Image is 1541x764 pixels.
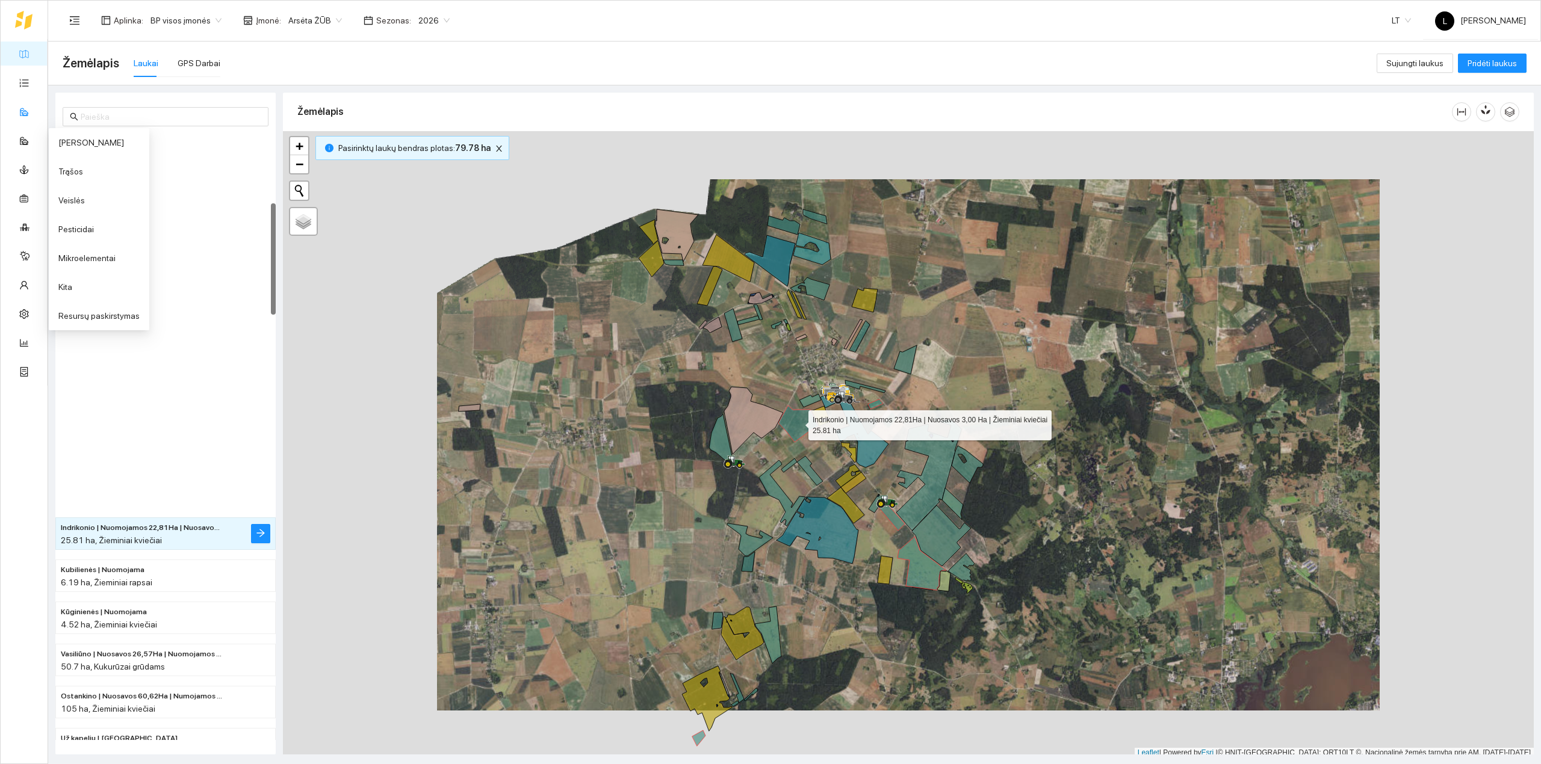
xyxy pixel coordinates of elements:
div: Laukai [134,57,158,70]
a: Kita [58,282,72,292]
span: Sujungti laukus [1386,57,1443,70]
span: Kubilienės | Nuomojama [61,564,144,576]
span: BP visos įmonės [150,11,222,29]
span: Indrikonio | Nuomojamos 22,81Ha | Nuosavos 3,00 Ha [61,522,222,534]
span: Arsėta ŽŪB [288,11,342,29]
span: arrow-right [256,528,265,540]
button: Initiate a new search [290,182,308,200]
span: | [1216,748,1218,757]
span: 6.19 ha, Žieminiai rapsai [61,578,152,587]
span: Pridėti laukus [1468,57,1517,70]
span: 50.7 ha, Kukurūzai grūdams [61,662,165,671]
button: Sujungti laukus [1377,54,1453,73]
span: Ostankino | Nuosavos 60,62Ha | Numojamos 44,38Ha [61,691,222,702]
span: calendar [364,16,373,25]
span: Kūginienės | Nuomojama [61,606,147,618]
button: Pridėti laukus [1458,54,1527,73]
span: Sezonas : [376,14,411,27]
span: search [70,112,78,121]
span: Pasirinktų laukų bendras plotas : [338,141,491,155]
span: L [1443,11,1447,31]
span: LT [1392,11,1411,29]
div: GPS Darbai [178,57,220,70]
span: − [296,156,303,171]
a: Sujungti laukus [1377,58,1453,68]
span: menu-unfold [69,15,80,26]
a: Pridėti laukus [1458,58,1527,68]
button: arrow-right [251,524,270,543]
span: Vasiliūno | Nuosavos 26,57Ha | Nuomojamos 24,15Ha [61,648,222,660]
div: | Powered by © HNIT-[GEOGRAPHIC_DATA]; ORT10LT ©, Nacionalinė žemės tarnyba prie AM, [DATE]-[DATE] [1135,748,1534,758]
span: Aplinka : [114,14,143,27]
b: 79.78 ha [455,143,491,153]
a: Zoom out [290,155,308,173]
span: [PERSON_NAME] [1435,16,1526,25]
a: Mikroelementai [58,253,116,263]
span: shop [243,16,253,25]
div: Žemėlapis [297,94,1452,129]
a: Esri [1201,748,1214,757]
button: menu-unfold [63,8,87,32]
span: close [492,144,506,153]
span: + [296,138,303,153]
button: close [492,141,506,156]
span: 25.81 ha, Žieminiai kviečiai [61,535,162,545]
span: Įmonė : [256,14,281,27]
button: column-width [1452,102,1471,122]
span: 4.52 ha, Žieminiai kviečiai [61,620,157,629]
span: Už kapelių | Nuosava [61,733,178,744]
a: Zoom in [290,137,308,155]
span: column-width [1453,107,1471,117]
a: [PERSON_NAME] [58,138,124,147]
span: 2026 [418,11,450,29]
a: Leaflet [1138,748,1159,757]
a: Resursų paskirstymas [58,311,140,321]
span: 105 ha, Žieminiai kviečiai [61,704,155,713]
input: Paieška [81,110,261,123]
a: Trąšos [58,167,83,176]
span: info-circle [325,144,333,152]
a: Pesticidai [58,224,94,234]
span: layout [101,16,111,25]
a: Layers [290,208,317,235]
a: Veislės [58,196,85,205]
span: Žemėlapis [63,54,119,73]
